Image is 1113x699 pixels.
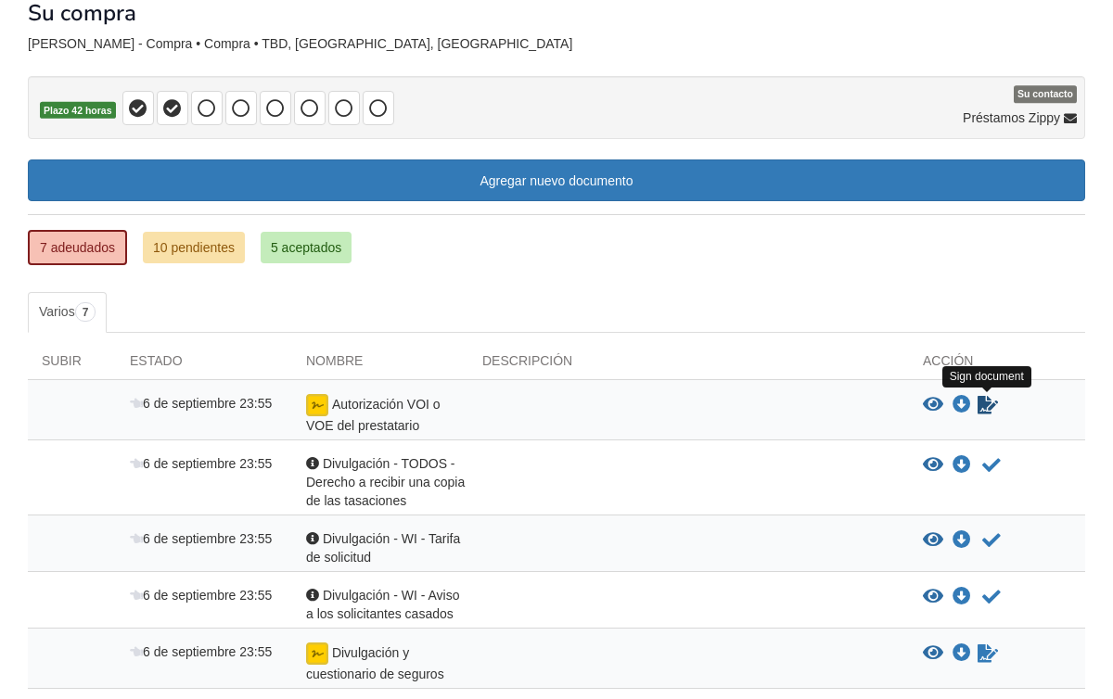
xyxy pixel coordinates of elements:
[306,645,444,681] font: Divulgación y cuestionario de seguros
[28,36,572,51] font: [PERSON_NAME] - Compra • Compra • TBD, [GEOGRAPHIC_DATA], [GEOGRAPHIC_DATA]
[1017,89,1073,100] font: Su contacto
[306,456,465,508] font: Divulgación - TODOS - Derecho a recibir una copia de las tasaciones
[976,394,1000,416] a: Formulario de firma
[953,398,971,413] a: Descargar Autorización VOI o VOE del Prestatario
[306,588,459,621] font: Divulgación - WI - Aviso a los solicitantes casados
[980,454,1003,477] button: Acusar recibo del documento
[28,230,127,265] a: 7 adeudados
[306,642,328,665] img: Listo para que diseñes
[143,232,245,263] a: 10 pendientes
[83,306,89,319] font: 7
[130,353,183,368] font: Estado
[976,642,1000,665] a: Formulario de firma
[143,396,272,411] font: 6 de septiembre 23:55
[153,240,235,255] font: 10 pendientes
[923,531,943,550] button: Ver divulgación - WI - Tarifa de solicitud
[143,644,272,659] font: 6 de septiembre 23:55
[942,366,1031,388] div: Sign document
[143,456,272,471] font: 6 de septiembre 23:55
[143,588,272,603] font: 6 de septiembre 23:55
[306,353,363,368] font: Nombre
[953,590,971,604] a: Descargar Divulgación - WI - Aviso para solicitantes casados
[923,396,943,414] button: Ver la autorización VOI o VOE del prestatario
[261,232,352,263] a: 5 aceptados
[923,353,973,368] font: Acción
[28,292,107,333] a: Varios
[482,353,572,368] font: Descripción
[953,458,971,473] a: Descargar Divulgación - TODOS - Derecho a Recibir una Copia de las Tasaciones
[480,173,633,188] font: Agregar nuevo documento
[980,586,1003,608] button: Acusar recibo del documento
[40,240,115,255] font: 7 adeudados
[923,456,943,475] button: Ver Divulgación - TODOS - Derecho a recibir una copia de las tasaciones
[953,646,971,661] a: Descargar Divulgación de Seguros y Cuestionario
[306,531,460,565] font: Divulgación - WI - Tarifa de solicitud
[271,240,341,255] font: 5 aceptados
[953,533,971,548] a: Descargar Divulgación - WI - Tarifa de solicitud
[143,531,272,546] font: 6 de septiembre 23:55
[306,397,441,433] font: Autorización VOI o VOE del prestatario
[39,304,75,319] font: Varios
[28,159,1085,200] a: Agregar nuevo documento
[980,529,1003,552] button: Acusar recibo del documento
[963,110,1060,125] font: Préstamos Zippy
[923,588,943,606] button: Ver divulgación - WI - Aviso para solicitantes casados
[44,105,112,116] font: Plazo 42 horas
[42,353,82,368] font: Subir
[306,394,328,416] img: Listo para que diseñes
[923,644,943,663] button: Ver la divulgación y el cuestionario del seguro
